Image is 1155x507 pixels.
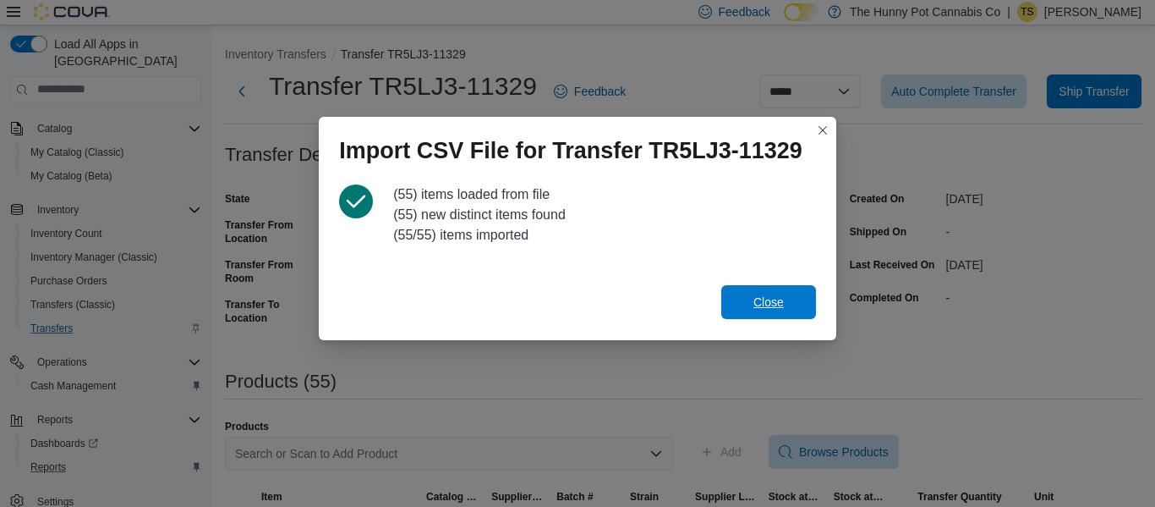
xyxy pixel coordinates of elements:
div: (55) new distinct items found [393,205,816,225]
span: Close [753,294,784,311]
div: (55/55) items imported [393,225,816,245]
button: Closes this modal window [813,120,833,141]
h1: Import CSV File for Transfer TR5LJ3-11329 [339,137,802,164]
div: (55) items loaded from file [393,185,816,205]
button: Close [721,285,816,319]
